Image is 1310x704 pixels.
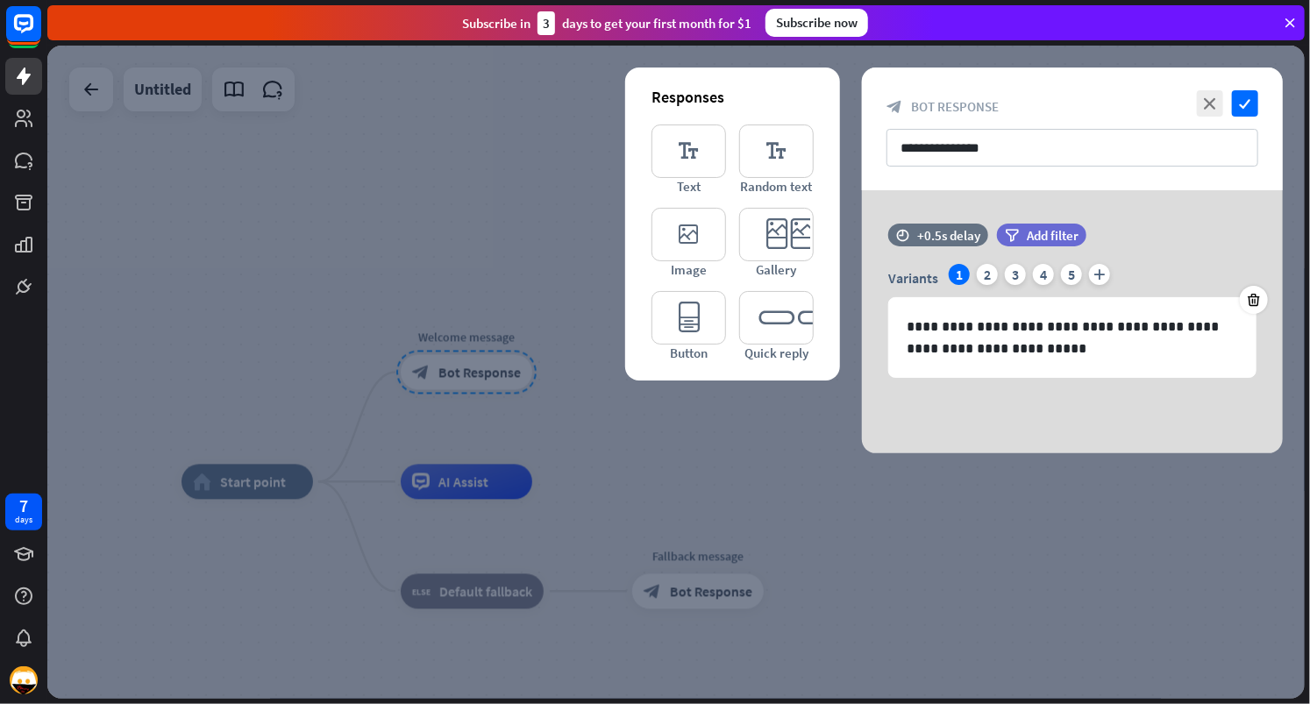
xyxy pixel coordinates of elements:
[917,227,980,244] div: +0.5s delay
[977,264,998,285] div: 2
[911,98,999,115] span: Bot Response
[1005,229,1019,242] i: filter
[1197,90,1223,117] i: close
[5,494,42,530] a: 7 days
[1232,90,1258,117] i: check
[949,264,970,285] div: 1
[886,99,902,115] i: block_bot_response
[888,269,938,287] span: Variants
[14,7,67,60] button: Open LiveChat chat widget
[462,11,751,35] div: Subscribe in days to get your first month for $1
[1005,264,1026,285] div: 3
[1089,264,1110,285] i: plus
[1061,264,1082,285] div: 5
[538,11,555,35] div: 3
[1033,264,1054,285] div: 4
[765,9,868,37] div: Subscribe now
[1027,227,1079,244] span: Add filter
[15,514,32,526] div: days
[19,498,28,514] div: 7
[896,229,909,241] i: time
